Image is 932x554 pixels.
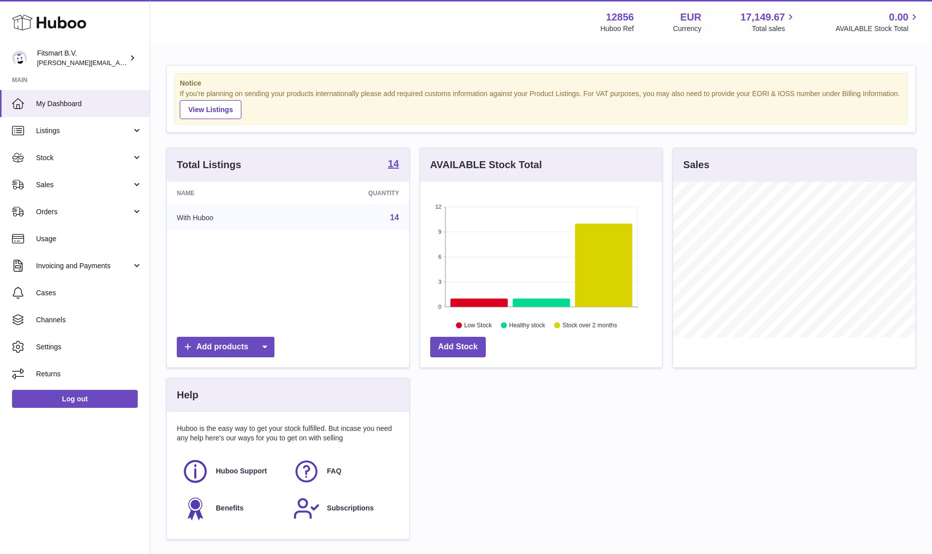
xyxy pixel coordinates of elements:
div: Currency [673,24,702,34]
a: Add Stock [430,337,486,357]
span: Subscriptions [327,503,374,513]
a: 14 [388,159,399,171]
span: Total sales [752,24,796,34]
a: 0.00 AVAILABLE Stock Total [835,11,920,34]
td: With Huboo [167,205,294,231]
a: Subscriptions [293,495,394,522]
text: Healthy stock [509,322,545,329]
h3: AVAILABLE Stock Total [430,158,542,172]
span: Invoicing and Payments [36,261,132,271]
div: If you're planning on sending your products internationally please add required customs informati... [180,89,902,119]
div: Huboo Ref [600,24,634,34]
text: Stock over 2 months [562,322,617,329]
a: Benefits [182,495,283,522]
span: [PERSON_NAME][EMAIL_ADDRESS][DOMAIN_NAME] [37,59,201,67]
span: Orders [36,207,132,217]
p: Huboo is the easy way to get your stock fulfilled. But incase you need any help here's our ways f... [177,424,399,443]
span: Cases [36,288,142,298]
a: View Listings [180,100,241,119]
th: Quantity [294,182,409,205]
a: 17,149.67 Total sales [740,11,796,34]
text: 6 [438,254,441,260]
h3: Help [177,388,198,402]
span: My Dashboard [36,99,142,109]
a: 14 [390,213,399,222]
th: Name [167,182,294,205]
a: Add products [177,337,274,357]
strong: EUR [680,11,701,24]
span: Benefits [216,503,243,513]
text: Low Stock [464,322,492,329]
a: FAQ [293,458,394,485]
h3: Total Listings [177,158,241,172]
strong: 12856 [606,11,634,24]
span: FAQ [327,466,342,476]
div: Fitsmart B.V. [37,49,127,68]
h3: Sales [683,158,709,172]
text: 12 [435,204,441,210]
span: Usage [36,234,142,244]
span: Settings [36,342,142,352]
span: 0.00 [889,11,908,24]
a: Huboo Support [182,458,283,485]
span: Sales [36,180,132,190]
span: 17,149.67 [740,11,785,24]
span: Stock [36,153,132,163]
span: Listings [36,126,132,136]
text: 0 [438,304,441,310]
strong: 14 [388,159,399,169]
a: Log out [12,390,138,408]
span: Returns [36,369,142,379]
span: Huboo Support [216,466,267,476]
img: jonathan@leaderoo.com [12,51,27,66]
strong: Notice [180,79,902,88]
text: 3 [438,279,441,285]
span: AVAILABLE Stock Total [835,24,920,34]
text: 9 [438,229,441,235]
span: Channels [36,315,142,325]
